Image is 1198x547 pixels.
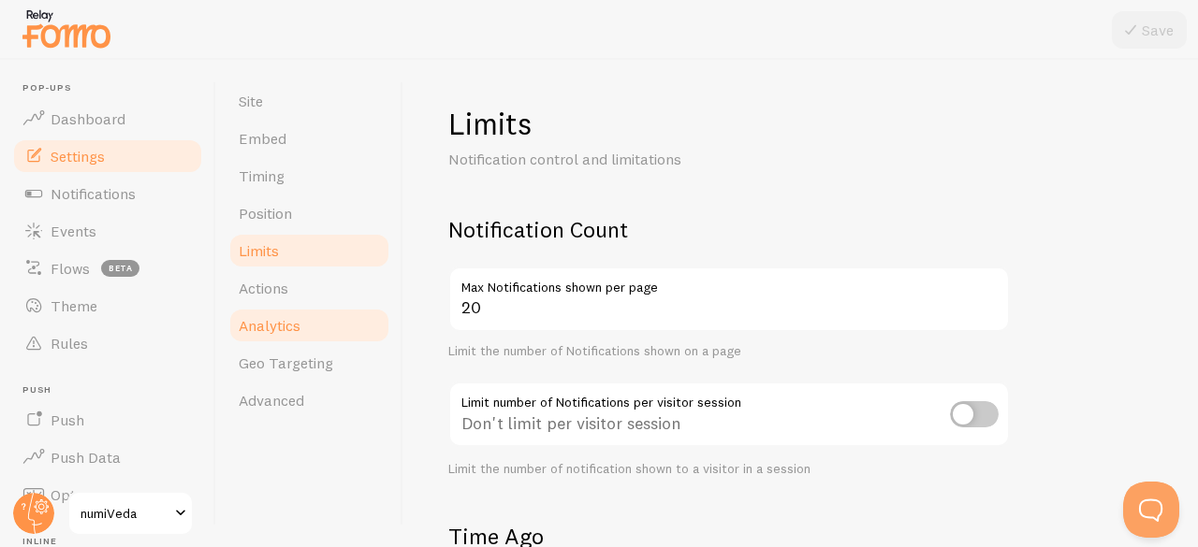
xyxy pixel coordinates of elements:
[11,175,204,212] a: Notifications
[11,250,204,287] a: Flows beta
[227,381,391,419] a: Advanced
[448,461,1010,478] div: Limit the number of notification shown to a visitor in a session
[51,259,90,278] span: Flows
[101,260,139,277] span: beta
[11,476,204,513] a: Opt-In
[67,491,194,536] a: numiVeda
[239,391,304,410] span: Advanced
[51,485,95,504] span: Opt-In
[239,316,300,335] span: Analytics
[11,212,204,250] a: Events
[11,324,204,362] a: Rules
[227,82,391,120] a: Site
[22,384,204,396] span: Push
[51,410,84,429] span: Push
[80,502,169,525] span: numiVeda
[227,157,391,194] a: Timing
[51,147,105,166] span: Settings
[239,241,279,260] span: Limits
[227,120,391,157] a: Embed
[239,204,292,223] span: Position
[448,215,1010,244] h2: Notification Count
[227,232,391,269] a: Limits
[239,166,285,185] span: Timing
[51,222,96,240] span: Events
[51,296,97,315] span: Theme
[239,92,263,110] span: Site
[227,344,391,381] a: Geo Targeting
[448,149,898,170] p: Notification control and limitations
[20,5,113,52] img: fomo-relay-logo-orange.svg
[448,343,1010,360] div: Limit the number of Notifications shown on a page
[227,194,391,232] a: Position
[22,82,204,94] span: Pop-ups
[11,401,204,439] a: Push
[227,307,391,344] a: Analytics
[448,266,1010,298] label: Max Notifications shown per page
[448,105,1010,143] h1: Limits
[11,137,204,175] a: Settings
[239,353,333,372] span: Geo Targeting
[11,287,204,324] a: Theme
[51,334,88,353] span: Rules
[239,129,286,148] span: Embed
[448,381,1010,450] div: Don't limit per visitor session
[51,109,125,128] span: Dashboard
[11,100,204,137] a: Dashboard
[1123,482,1179,538] iframe: Help Scout Beacon - Open
[51,184,136,203] span: Notifications
[239,279,288,297] span: Actions
[51,448,121,467] span: Push Data
[227,269,391,307] a: Actions
[11,439,204,476] a: Push Data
